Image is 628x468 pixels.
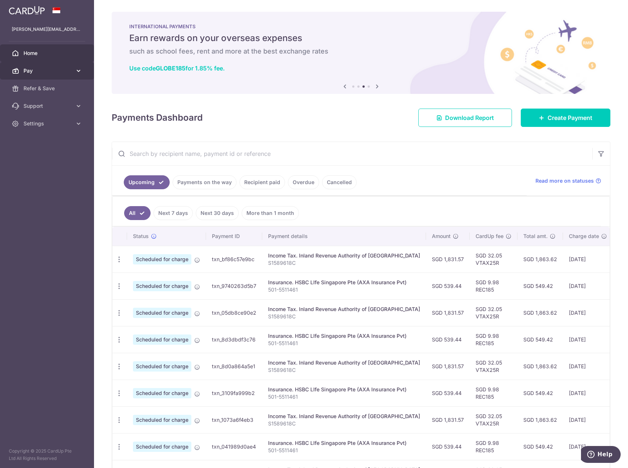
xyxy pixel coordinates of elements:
td: txn_05db8ce90e2 [206,299,262,326]
td: SGD 549.42 [517,433,563,460]
td: SGD 549.42 [517,380,563,406]
td: txn_9740263d5b7 [206,273,262,299]
p: 501-5511461 [268,286,420,293]
td: SGD 539.44 [426,380,470,406]
a: Download Report [418,109,512,127]
a: Use codeGLOBE185for 1.85% fee. [129,65,225,72]
p: 501-5511461 [268,340,420,347]
span: Scheduled for charge [133,388,191,398]
td: SGD 9.98 REC185 [470,273,517,299]
td: [DATE] [563,246,613,273]
p: 501-5511461 [268,447,420,454]
a: Create Payment [521,109,610,127]
a: All [124,206,151,220]
b: GLOBE185 [156,65,185,72]
a: Payments on the way [173,175,237,189]
div: Income Tax. Inland Revenue Authority of [GEOGRAPHIC_DATA] [268,413,420,420]
span: Charge date [569,233,599,240]
span: Read more on statuses [535,177,594,184]
span: Scheduled for charge [133,361,191,372]
td: SGD 9.98 REC185 [470,380,517,406]
td: SGD 1,863.62 [517,299,563,326]
span: Scheduled for charge [133,442,191,452]
td: SGD 539.44 [426,273,470,299]
p: [PERSON_NAME][EMAIL_ADDRESS][DOMAIN_NAME] [12,26,82,33]
td: SGD 1,863.62 [517,353,563,380]
div: Insurance. HSBC LIfe Singapore Pte (AXA Insurance Pvt) [268,386,420,393]
div: Income Tax. Inland Revenue Authority of [GEOGRAPHIC_DATA] [268,306,420,313]
span: Download Report [445,113,494,122]
span: Total amt. [523,233,548,240]
span: Status [133,233,149,240]
td: [DATE] [563,433,613,460]
span: Scheduled for charge [133,334,191,345]
span: Amount [432,233,451,240]
td: txn_8d3dbdf3c76 [206,326,262,353]
td: SGD 1,831.57 [426,299,470,326]
p: S1589618C [268,420,420,427]
span: Refer & Save [24,85,72,92]
td: txn_3109fa999b2 [206,380,262,406]
span: Scheduled for charge [133,308,191,318]
td: txn_041989d0ae4 [206,433,262,460]
input: Search by recipient name, payment id or reference [112,142,592,165]
a: Recipient paid [239,175,285,189]
span: Support [24,102,72,110]
p: S1589618C [268,366,420,374]
td: SGD 9.98 REC185 [470,433,517,460]
a: Upcoming [124,175,170,189]
td: SGD 549.42 [517,273,563,299]
p: 501-5511461 [268,393,420,401]
td: SGD 32.05 VTAX25R [470,299,517,326]
td: [DATE] [563,380,613,406]
a: More than 1 month [242,206,299,220]
td: txn_1073a6f4eb3 [206,406,262,433]
div: Insurance. HSBC LIfe Singapore Pte (AXA Insurance Pvt) [268,279,420,286]
div: Insurance. HSBC LIfe Singapore Pte (AXA Insurance Pvt) [268,332,420,340]
td: [DATE] [563,406,613,433]
iframe: Opens a widget where you can find more information [581,446,621,464]
td: [DATE] [563,353,613,380]
td: [DATE] [563,299,613,326]
span: Scheduled for charge [133,254,191,264]
td: SGD 32.05 VTAX25R [470,246,517,273]
span: Settings [24,120,72,127]
td: SGD 1,863.62 [517,406,563,433]
td: SGD 32.05 VTAX25R [470,353,517,380]
td: SGD 539.44 [426,326,470,353]
a: Read more on statuses [535,177,601,184]
span: Scheduled for charge [133,415,191,425]
td: SGD 1,863.62 [517,246,563,273]
span: CardUp fee [476,233,504,240]
td: SGD 1,831.57 [426,353,470,380]
td: [DATE] [563,326,613,353]
p: S1589618C [268,313,420,320]
a: Cancelled [322,175,357,189]
div: Insurance. HSBC LIfe Singapore Pte (AXA Insurance Pvt) [268,439,420,447]
td: txn_bf86c57e9bc [206,246,262,273]
a: Next 7 days [154,206,193,220]
span: Home [24,50,72,57]
h5: Earn rewards on your overseas expenses [129,32,593,44]
span: Create Payment [548,113,592,122]
a: Next 30 days [196,206,239,220]
td: SGD 549.42 [517,326,563,353]
td: SGD 9.98 REC185 [470,326,517,353]
img: International Payment Banner [112,12,610,94]
p: S1589618C [268,259,420,267]
img: CardUp [9,6,45,15]
h6: such as school fees, rent and more at the best exchange rates [129,47,593,56]
td: SGD 1,831.57 [426,406,470,433]
p: INTERNATIONAL PAYMENTS [129,23,593,29]
span: Pay [24,67,72,74]
th: Payment ID [206,227,262,246]
a: Overdue [288,175,319,189]
td: SGD 32.05 VTAX25R [470,406,517,433]
h4: Payments Dashboard [112,111,203,124]
span: Scheduled for charge [133,281,191,291]
div: Income Tax. Inland Revenue Authority of [GEOGRAPHIC_DATA] [268,359,420,366]
td: SGD 539.44 [426,433,470,460]
td: txn_8d0a864a5e1 [206,353,262,380]
th: Payment details [262,227,426,246]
